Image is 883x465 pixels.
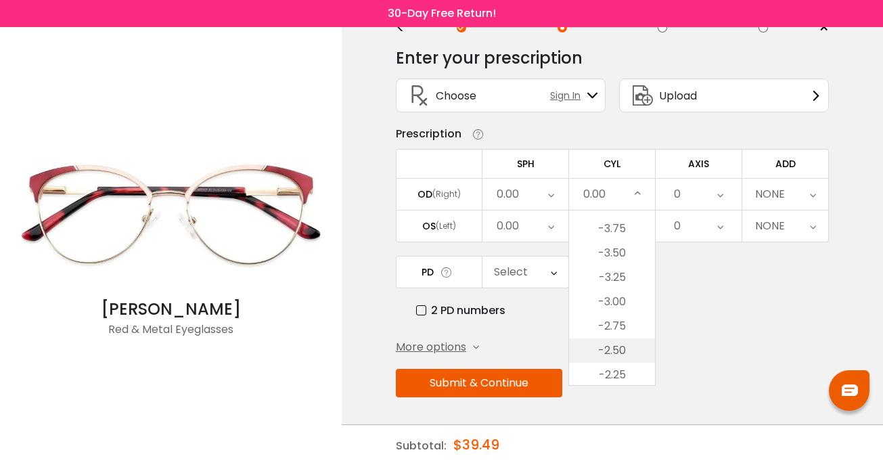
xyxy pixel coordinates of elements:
[497,181,519,208] div: 0.00
[819,18,829,38] span: ×
[656,149,742,178] td: AXIS
[396,339,466,355] span: More options
[453,425,499,464] div: $39.49
[674,213,681,240] div: 0
[396,45,583,72] div: Enter your prescription
[7,133,335,297] img: Red Huxley - Metal Eyeglasses
[569,217,655,241] li: -3.75
[436,87,476,104] span: Choose
[396,256,482,288] td: PD
[569,265,655,290] li: -3.25
[569,241,655,265] li: -3.50
[755,181,785,208] div: NONE
[569,290,655,314] li: -3.00
[7,297,335,322] div: [PERSON_NAME]
[7,322,335,349] div: Red & Metal Eyeglasses
[396,369,562,397] button: Submit & Continue
[396,22,416,33] div: <
[842,384,858,396] img: chat
[809,18,829,38] a: ×
[659,87,697,104] span: Upload
[742,149,829,178] td: ADD
[569,314,655,338] li: -2.75
[432,188,461,200] div: (Right)
[755,213,785,240] div: NONE
[583,181,606,208] div: 0.00
[674,181,681,208] div: 0
[569,338,655,363] li: -2.50
[422,220,436,232] div: OS
[569,149,656,178] td: CYL
[417,188,432,200] div: OD
[569,363,655,387] li: -2.25
[497,213,519,240] div: 0.00
[416,302,505,319] label: 2 PD numbers
[482,149,569,178] td: SPH
[550,89,587,103] span: Sign In
[494,259,528,286] div: Select
[396,126,461,142] div: Prescription
[436,220,456,232] div: (Left)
